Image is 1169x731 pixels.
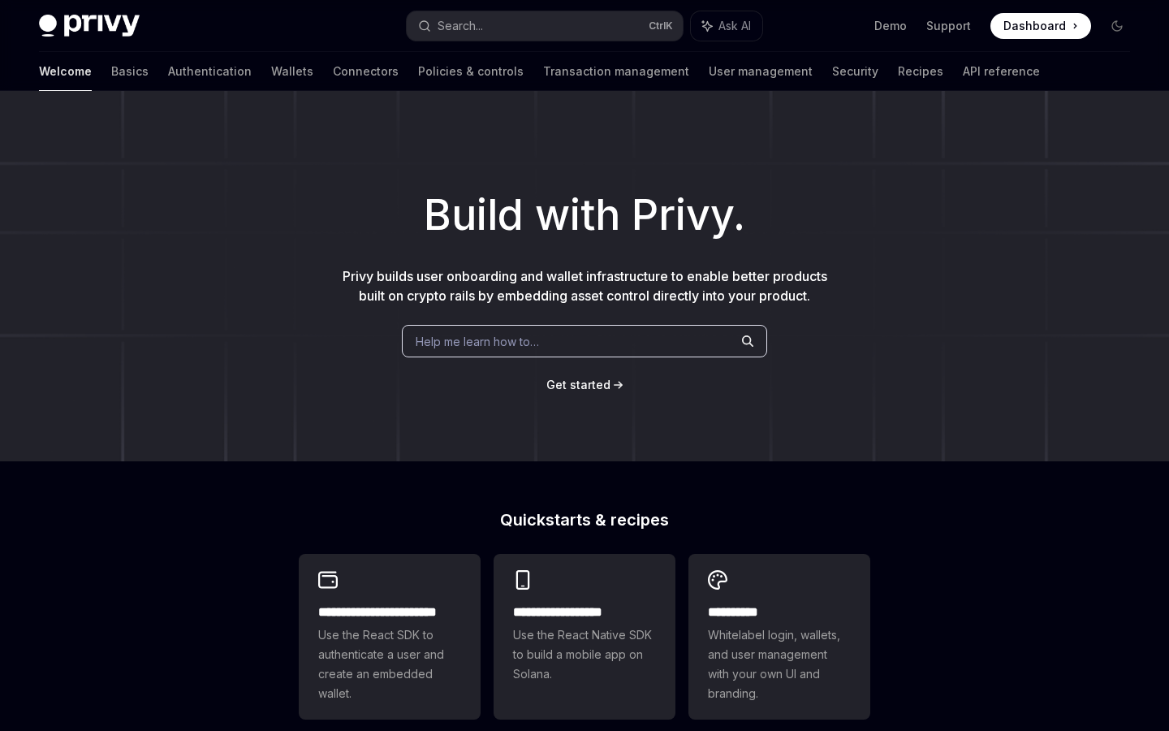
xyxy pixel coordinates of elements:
[39,15,140,37] img: dark logo
[546,377,610,393] a: Get started
[513,625,656,684] span: Use the React Native SDK to build a mobile app on Solana.
[898,52,943,91] a: Recipes
[649,19,673,32] span: Ctrl K
[543,52,689,91] a: Transaction management
[418,52,524,91] a: Policies & controls
[832,52,878,91] a: Security
[168,52,252,91] a: Authentication
[26,184,1143,247] h1: Build with Privy.
[963,52,1040,91] a: API reference
[111,52,149,91] a: Basics
[299,512,870,528] h2: Quickstarts & recipes
[416,333,539,350] span: Help me learn how to…
[990,13,1091,39] a: Dashboard
[926,18,971,34] a: Support
[271,52,313,91] a: Wallets
[333,52,399,91] a: Connectors
[343,268,827,304] span: Privy builds user onboarding and wallet infrastructure to enable better products built on crypto ...
[1104,13,1130,39] button: Toggle dark mode
[691,11,762,41] button: Ask AI
[318,625,461,703] span: Use the React SDK to authenticate a user and create an embedded wallet.
[718,18,751,34] span: Ask AI
[546,378,610,391] span: Get started
[688,554,870,720] a: **** *****Whitelabel login, wallets, and user management with your own UI and branding.
[494,554,675,720] a: **** **** **** ***Use the React Native SDK to build a mobile app on Solana.
[438,16,483,36] div: Search...
[407,11,682,41] button: Search...CtrlK
[874,18,907,34] a: Demo
[39,52,92,91] a: Welcome
[1003,18,1066,34] span: Dashboard
[709,52,813,91] a: User management
[708,625,851,703] span: Whitelabel login, wallets, and user management with your own UI and branding.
